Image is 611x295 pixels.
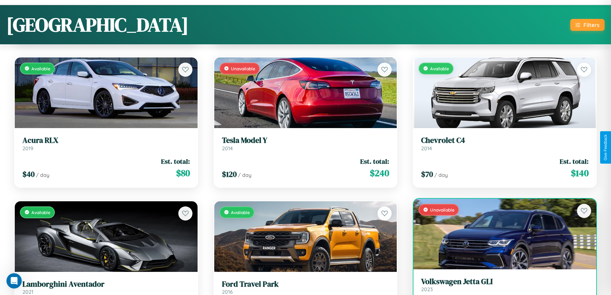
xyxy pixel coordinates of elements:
[231,66,255,71] span: Unavailable
[6,273,22,289] iframe: Intercom live chat
[421,136,589,145] h3: Chevrolet C4
[222,136,389,145] h3: Tesla Model Y
[231,210,250,215] span: Available
[222,169,237,179] span: $ 120
[360,157,389,166] span: Est. total:
[22,145,33,152] span: 2019
[222,136,389,152] a: Tesla Model Y2014
[583,22,599,28] div: Filters
[22,169,35,179] span: $ 40
[570,19,605,31] button: Filters
[31,210,50,215] span: Available
[434,172,448,178] span: / day
[222,289,233,295] span: 2016
[421,277,589,293] a: Volkswagen Jetta GLI2023
[430,66,449,71] span: Available
[430,207,454,213] span: Unavailable
[176,167,190,179] span: $ 80
[222,280,389,289] h3: Ford Travel Park
[421,136,589,152] a: Chevrolet C42014
[161,157,190,166] span: Est. total:
[421,286,433,292] span: 2023
[36,172,49,178] span: / day
[571,167,589,179] span: $ 140
[31,66,50,71] span: Available
[22,280,190,289] h3: Lamborghini Aventador
[421,169,433,179] span: $ 70
[560,157,589,166] span: Est. total:
[238,172,251,178] span: / day
[421,277,589,286] h3: Volkswagen Jetta GLI
[6,12,189,38] h1: [GEOGRAPHIC_DATA]
[421,145,432,152] span: 2014
[22,289,33,295] span: 2021
[22,136,190,152] a: Acura RLX2019
[603,134,608,161] div: Give Feedback
[370,167,389,179] span: $ 240
[22,136,190,145] h3: Acura RLX
[222,145,233,152] span: 2014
